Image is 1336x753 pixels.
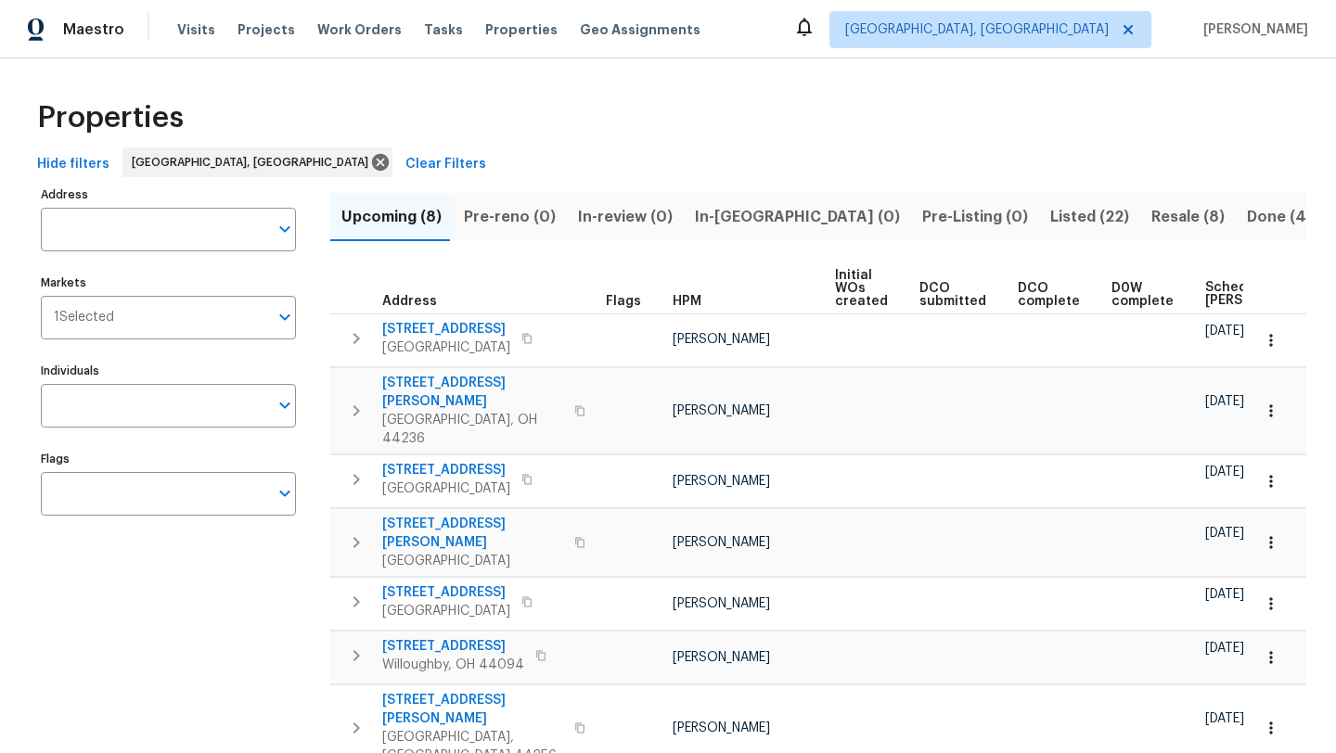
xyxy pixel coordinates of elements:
span: In-review (0) [578,204,673,230]
span: [DATE] [1205,642,1244,655]
label: Individuals [41,365,296,376]
button: Open [272,392,298,418]
span: Willoughby, OH 44094 [382,656,524,674]
span: Properties [485,20,558,39]
span: DCO complete [1018,282,1080,308]
span: [STREET_ADDRESS][PERSON_NAME] [382,691,563,728]
span: D0W complete [1111,282,1174,308]
span: [STREET_ADDRESS][PERSON_NAME] [382,515,563,552]
span: Pre-reno (0) [464,204,556,230]
span: Visits [177,20,215,39]
span: [DATE] [1205,395,1244,408]
span: In-[GEOGRAPHIC_DATA] (0) [695,204,900,230]
span: [STREET_ADDRESS] [382,583,510,602]
span: [PERSON_NAME] [673,333,770,346]
span: [GEOGRAPHIC_DATA], [GEOGRAPHIC_DATA] [845,20,1109,39]
span: Initial WOs created [835,269,888,308]
span: Maestro [63,20,124,39]
span: [GEOGRAPHIC_DATA] [382,602,510,620]
span: [PERSON_NAME] [673,404,770,417]
span: [DATE] [1205,712,1244,725]
span: Address [382,295,437,308]
span: Geo Assignments [580,20,700,39]
span: 1 Selected [54,310,114,325]
span: Scheduled [PERSON_NAME] [1205,281,1310,307]
label: Markets [41,277,296,288]
span: Work Orders [317,20,402,39]
label: Flags [41,453,296,465]
span: [PERSON_NAME] [673,536,770,549]
span: [STREET_ADDRESS] [382,320,510,338]
span: [GEOGRAPHIC_DATA] [382,552,563,570]
span: [PERSON_NAME] [673,721,770,734]
button: Hide filters [30,147,117,182]
button: Open [272,216,298,242]
div: [GEOGRAPHIC_DATA], [GEOGRAPHIC_DATA] [122,147,392,177]
span: [STREET_ADDRESS][PERSON_NAME] [382,374,563,411]
span: Listed (22) [1050,204,1129,230]
span: [DATE] [1205,325,1244,338]
span: Properties [37,108,184,127]
span: Pre-Listing (0) [922,204,1028,230]
button: Open [272,480,298,506]
span: [STREET_ADDRESS] [382,461,510,479]
button: Open [272,304,298,330]
span: [DATE] [1205,527,1244,540]
span: [STREET_ADDRESS] [382,637,524,656]
button: Clear Filters [398,147,494,182]
span: [PERSON_NAME] [673,475,770,488]
span: Flags [606,295,641,308]
span: Resale (8) [1151,204,1225,230]
span: [PERSON_NAME] [1196,20,1308,39]
span: [GEOGRAPHIC_DATA], OH 44236 [382,411,563,448]
span: [GEOGRAPHIC_DATA] [382,479,510,498]
span: [PERSON_NAME] [673,597,770,610]
span: [DATE] [1205,466,1244,479]
span: HPM [673,295,701,308]
span: DCO submitted [919,282,986,308]
span: Done (473) [1247,204,1330,230]
span: [PERSON_NAME] [673,651,770,664]
span: [GEOGRAPHIC_DATA] [382,338,510,357]
span: Projects [238,20,295,39]
span: [GEOGRAPHIC_DATA], [GEOGRAPHIC_DATA] [132,153,376,172]
span: Hide filters [37,153,109,176]
span: Upcoming (8) [341,204,442,230]
span: [DATE] [1205,588,1244,601]
span: Tasks [424,23,463,36]
label: Address [41,189,296,200]
span: Clear Filters [405,153,486,176]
